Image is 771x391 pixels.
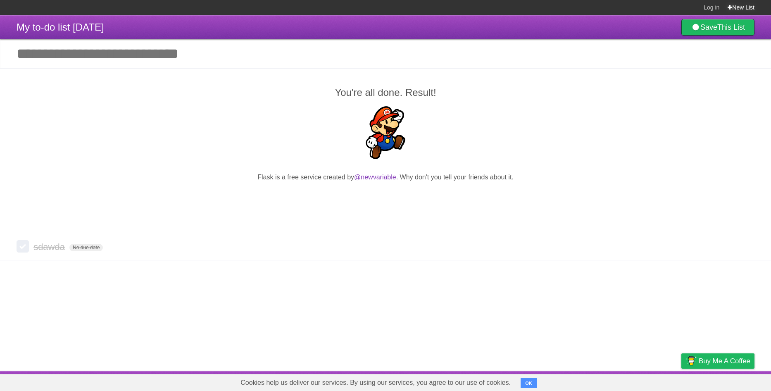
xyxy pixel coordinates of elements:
[17,172,754,182] p: Flask is a free service created by . Why don't you tell your friends about it.
[371,193,400,204] iframe: X Post Button
[599,373,632,389] a: Developers
[521,378,537,388] button: OK
[33,242,67,252] span: sdawda
[17,21,104,33] span: My to-do list [DATE]
[671,373,692,389] a: Privacy
[69,244,103,251] span: No due date
[571,373,589,389] a: About
[354,174,396,181] a: @newvariable
[681,19,754,36] a: SaveThis List
[359,106,412,159] img: Super Mario
[685,354,697,368] img: Buy me a coffee
[232,374,519,391] span: Cookies help us deliver our services. By using our services, you agree to our use of cookies.
[642,373,661,389] a: Terms
[717,23,745,31] b: This List
[702,373,754,389] a: Suggest a feature
[699,354,750,368] span: Buy me a coffee
[17,85,754,100] h2: You're all done. Result!
[17,240,29,253] label: Done
[681,353,754,369] a: Buy me a coffee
